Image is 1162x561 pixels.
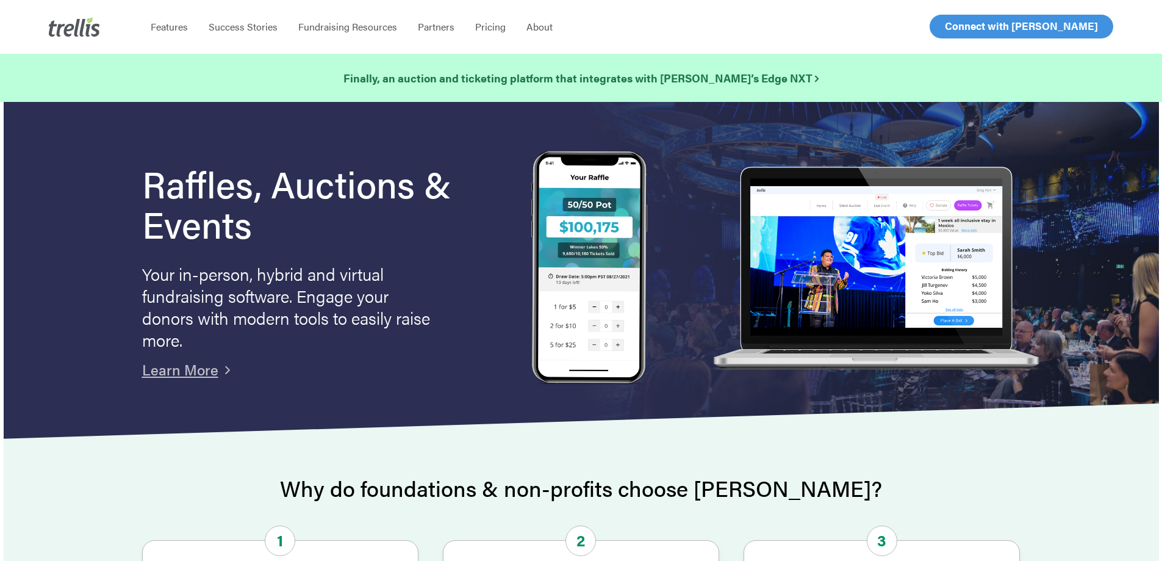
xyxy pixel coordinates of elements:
span: Features [151,20,188,34]
span: Success Stories [209,20,278,34]
span: 2 [565,526,596,556]
span: Connect with [PERSON_NAME] [945,18,1098,33]
a: Fundraising Resources [288,21,407,33]
a: Partners [407,21,465,33]
span: About [526,20,553,34]
a: Finally, an auction and ticketing platform that integrates with [PERSON_NAME]’s Edge NXT [343,70,819,87]
img: Trellis [49,17,100,37]
a: Features [140,21,198,33]
img: rafflelaptop_mac_optim.png [706,167,1044,371]
a: Pricing [465,21,516,33]
span: Partners [418,20,454,34]
a: Success Stories [198,21,288,33]
img: Trellis Raffles, Auctions and Event Fundraising [531,151,647,387]
p: Your in-person, hybrid and virtual fundraising software. Engage your donors with modern tools to ... [142,262,435,350]
a: Learn More [142,359,218,380]
a: Connect with [PERSON_NAME] [930,15,1113,38]
strong: Finally, an auction and ticketing platform that integrates with [PERSON_NAME]’s Edge NXT [343,70,819,85]
span: 3 [867,526,897,556]
h2: Why do foundations & non-profits choose [PERSON_NAME]? [142,476,1020,501]
span: Pricing [475,20,506,34]
h1: Raffles, Auctions & Events [142,163,485,244]
span: Fundraising Resources [298,20,397,34]
a: About [516,21,563,33]
span: 1 [265,526,295,556]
